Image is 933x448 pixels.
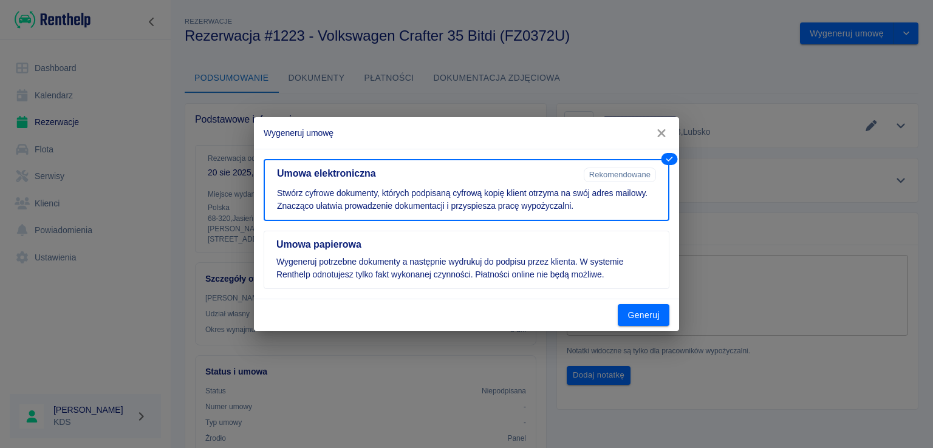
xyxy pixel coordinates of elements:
span: Rekomendowane [584,170,655,179]
p: Stwórz cyfrowe dokumenty, których podpisaną cyfrową kopię klient otrzyma na swój adres mailowy. Z... [277,187,656,212]
button: Umowa elektronicznaRekomendowaneStwórz cyfrowe dokumenty, których podpisaną cyfrową kopię klient ... [264,159,669,221]
button: Generuj [618,304,669,327]
p: Wygeneruj potrzebne dokumenty a następnie wydrukuj do podpisu przez klienta. W systemie Renthelp ... [276,256,657,281]
h5: Umowa papierowa [276,239,657,251]
h2: Wygeneruj umowę [254,117,679,149]
h5: Umowa elektroniczna [277,168,579,180]
button: Umowa papierowaWygeneruj potrzebne dokumenty a następnie wydrukuj do podpisu przez klienta. W sys... [264,231,669,289]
